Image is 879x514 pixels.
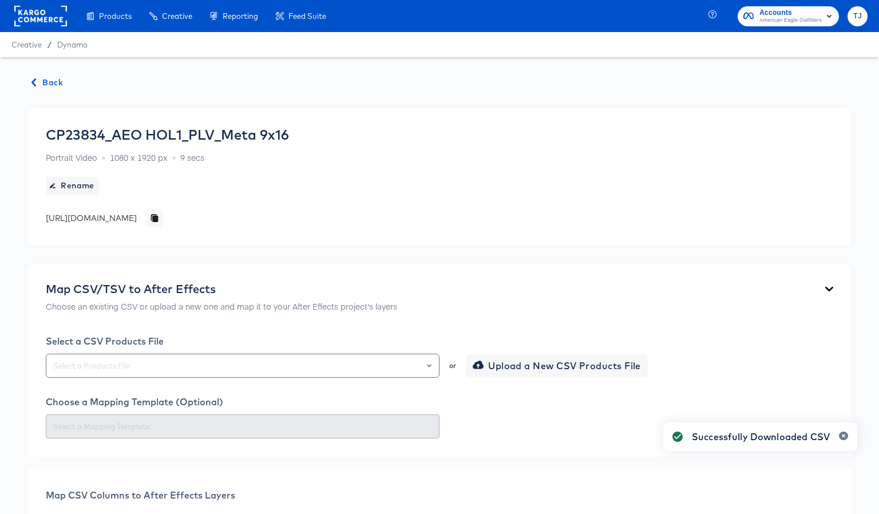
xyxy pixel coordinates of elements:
div: [URL][DOMAIN_NAME] [46,212,137,224]
button: TJ [848,6,868,26]
span: Products [99,11,132,21]
span: Back [32,76,63,90]
div: Select a CSV Products File [46,335,833,347]
span: Creative [11,40,42,49]
p: Choose an existing CSV or upload a new one and map it to your After Effects project's layers [46,301,397,312]
span: Portrait Video [46,152,97,163]
button: AccountsAmerican Eagle Outfitters [738,6,839,26]
span: Rename [50,179,94,193]
div: or [448,362,457,369]
span: Map CSV Columns to After Effects Layers [46,489,235,501]
div: Successfully Downloaded CSV [692,430,830,444]
span: TJ [852,10,863,23]
div: CP23834_AEO HOL1_PLV_Meta 9x16 [46,126,289,143]
button: Back [27,76,68,90]
span: 1080 x 1920 px [110,152,168,163]
span: Accounts [759,7,822,19]
span: Reporting [223,11,258,21]
input: Select a Mapping Template [51,420,434,433]
div: Map CSV/TSV to After Effects [46,282,397,296]
input: Select a Products File [51,359,434,373]
span: Feed Suite [288,11,326,21]
span: 9 secs [180,152,204,163]
a: Dynamo [57,40,88,49]
span: American Eagle Outfitters [759,16,822,25]
button: Open [427,358,431,374]
button: Upload a New CSV Products File [466,354,648,377]
span: / [42,40,57,49]
span: Creative [162,11,192,21]
span: Upload a New CSV Products File [475,358,641,374]
div: Choose a Mapping Template (Optional) [46,396,833,408]
button: Rename [46,177,99,195]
